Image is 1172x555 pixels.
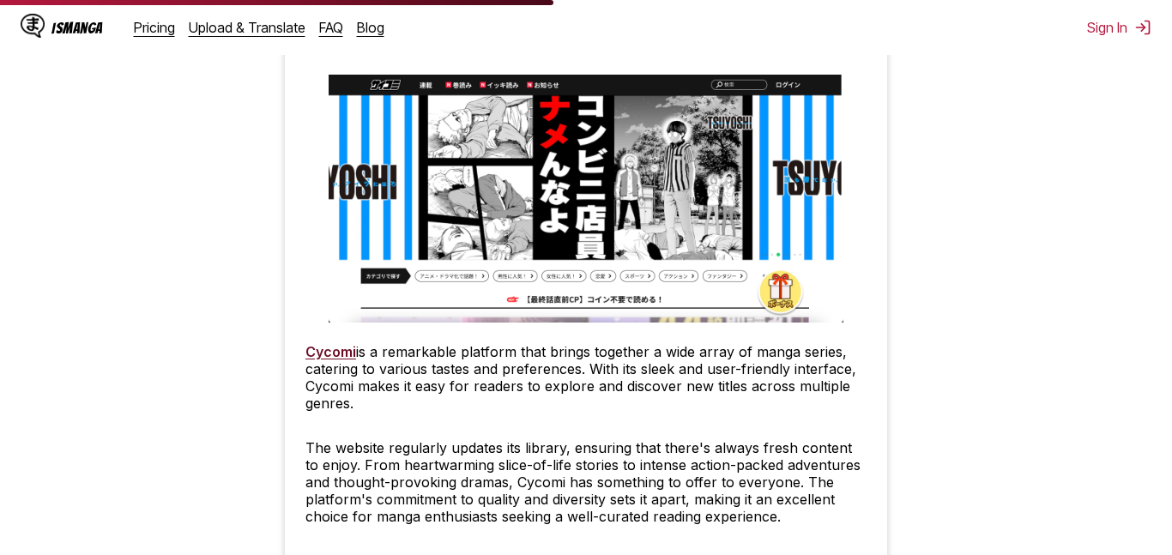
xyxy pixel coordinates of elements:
p: The website regularly updates its library, ensuring that there's always fresh content to enjoy. F... [305,439,867,525]
a: FAQ [319,19,343,36]
a: IsManga LogoIsManga [21,14,134,41]
a: Pricing [134,19,175,36]
a: Upload & Translate [189,19,305,36]
p: is a remarkable platform that brings together a wide array of manga series, catering to various t... [305,343,867,412]
button: Sign In [1087,19,1151,36]
img: Cycomi [329,75,843,323]
img: IsManga Logo [21,14,45,38]
a: Blog [357,19,384,36]
div: IsManga [51,20,103,36]
a: Cycomi [305,343,356,360]
img: Sign out [1134,19,1151,36]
